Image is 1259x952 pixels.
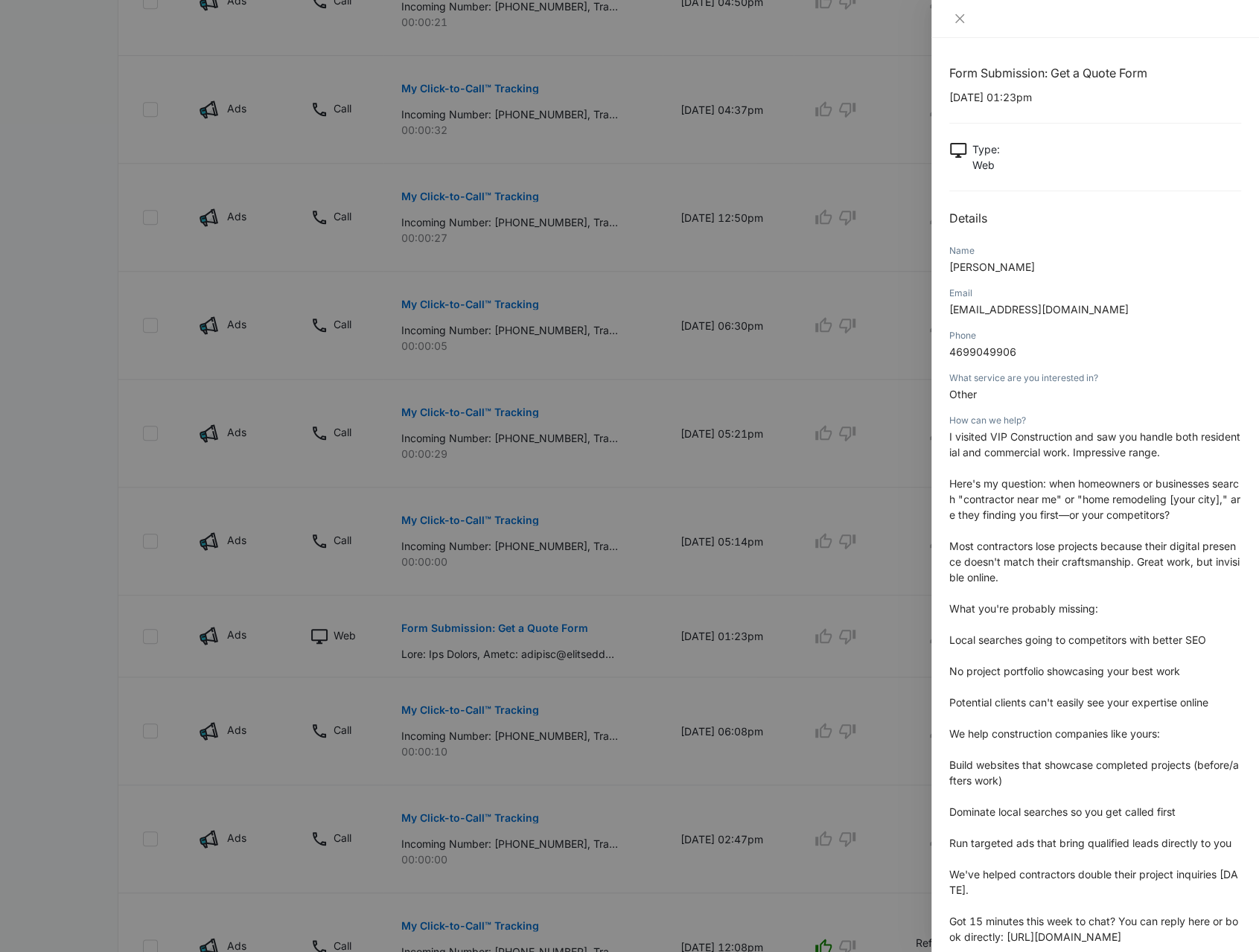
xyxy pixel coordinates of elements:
[949,633,1206,646] span: Local searches going to competitors with better SEO
[949,414,1241,427] div: How can we help?
[949,261,1035,273] span: [PERSON_NAME]
[949,477,1240,521] span: Here's my question: when homeowners or businesses search "contractor near me" or "home remodeling...
[949,430,1240,459] span: I visited VIP Construction and saw you handle both residential and commercial work. Impressive ra...
[972,141,1000,157] p: Type :
[949,329,1241,342] div: Phone
[954,13,966,25] span: close
[949,915,1238,943] span: Got 15 minutes this week to chat? You can reply here or book directly: [URL][DOMAIN_NAME]
[949,371,1241,385] div: What service are you interested in?
[949,665,1180,677] span: No project portfolio showcasing your best work
[949,89,1241,105] p: [DATE] 01:23pm
[949,602,1098,615] span: What you're probably missing:
[949,244,1241,258] div: Name
[949,388,977,400] span: Other
[949,540,1240,584] span: Most contractors lose projects because their digital presence doesn't match their craftsmanship. ...
[949,758,1239,787] span: Build websites that showcase completed projects (before/afters work)
[949,727,1160,740] span: We help construction companies like yours:
[949,12,970,25] button: Close
[949,805,1176,818] span: Dominate local searches so you get called first
[949,303,1129,316] span: [EMAIL_ADDRESS][DOMAIN_NAME]
[949,287,1241,300] div: Email
[949,868,1238,896] span: We've helped contractors double their project inquiries [DATE].
[949,837,1231,849] span: Run targeted ads that bring qualified leads directly to you
[949,345,1016,358] span: 4699049906
[972,157,1000,173] p: Web
[949,696,1208,709] span: Potential clients can't easily see your expertise online
[949,64,1241,82] h1: Form Submission: Get a Quote Form
[949,209,1241,227] h2: Details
